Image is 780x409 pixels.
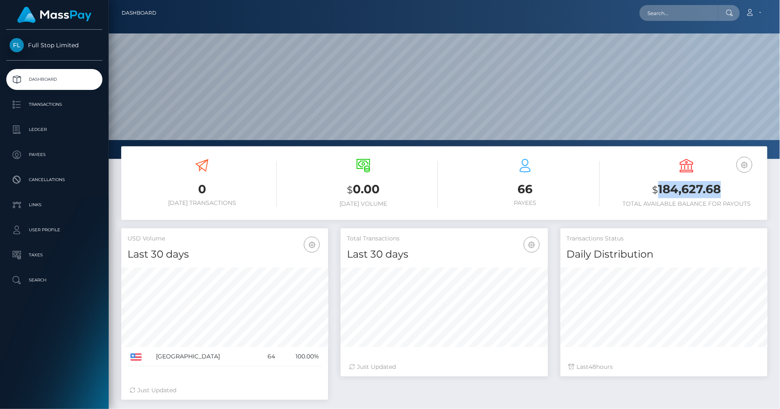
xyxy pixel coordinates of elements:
[569,363,759,371] div: Last hours
[612,181,762,198] h3: 184,627.68
[6,270,102,291] a: Search
[347,184,353,196] small: $
[10,174,99,186] p: Cancellations
[347,235,541,243] h5: Total Transactions
[10,199,99,211] p: Links
[17,7,92,23] img: MassPay Logo
[127,199,277,207] h6: [DATE] Transactions
[6,94,102,115] a: Transactions
[122,4,156,22] a: Dashboard
[567,247,761,262] h4: Daily Distribution
[130,353,142,361] img: US.png
[127,247,322,262] h4: Last 30 days
[10,274,99,286] p: Search
[10,249,99,261] p: Taxes
[10,73,99,86] p: Dashboard
[567,235,761,243] h5: Transactions Status
[10,38,24,52] img: Full Stop Limited
[612,200,762,207] h6: Total Available Balance for Payouts
[289,200,438,207] h6: [DATE] Volume
[289,181,438,198] h3: 0.00
[6,41,102,49] span: Full Stop Limited
[10,224,99,236] p: User Profile
[258,347,278,366] td: 64
[349,363,539,371] div: Just Updated
[130,386,320,395] div: Just Updated
[127,235,322,243] h5: USD Volume
[6,169,102,190] a: Cancellations
[640,5,718,21] input: Search...
[6,119,102,140] a: Ledger
[6,69,102,90] a: Dashboard
[347,247,541,262] h4: Last 30 days
[451,199,600,207] h6: Payees
[653,184,658,196] small: $
[10,98,99,111] p: Transactions
[278,347,322,366] td: 100.00%
[451,181,600,197] h3: 66
[6,245,102,266] a: Taxes
[6,220,102,240] a: User Profile
[153,347,258,366] td: [GEOGRAPHIC_DATA]
[10,148,99,161] p: Payees
[6,144,102,165] a: Payees
[10,123,99,136] p: Ledger
[127,181,277,197] h3: 0
[6,194,102,215] a: Links
[589,363,596,371] span: 48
